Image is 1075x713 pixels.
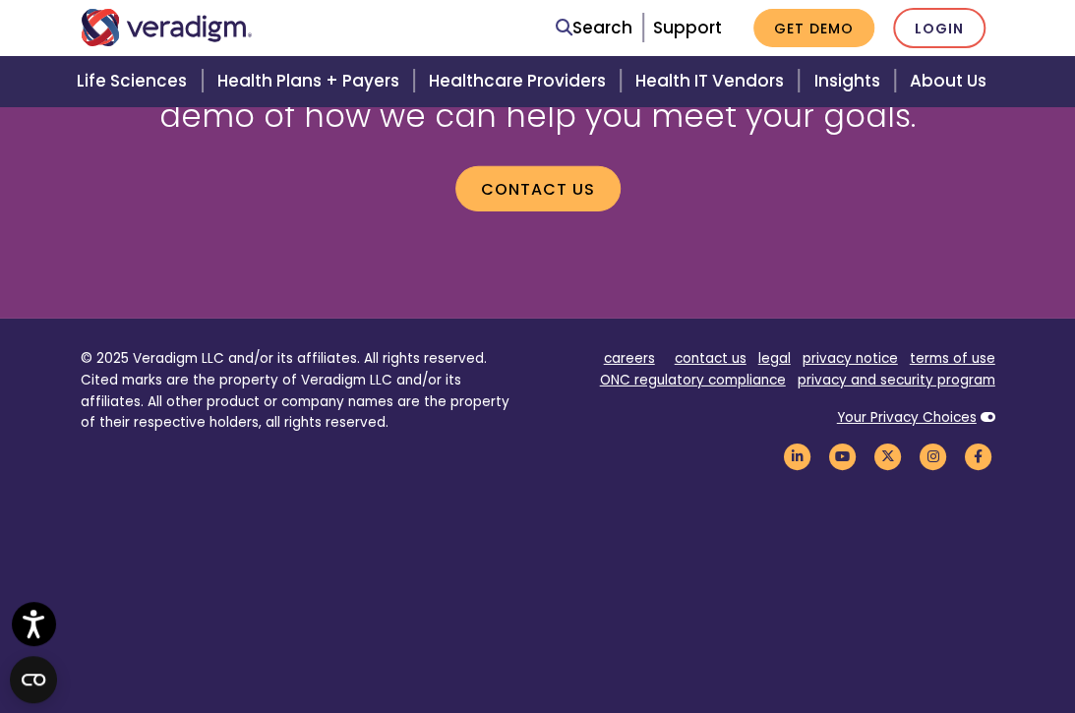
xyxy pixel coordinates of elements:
[962,447,995,466] a: Veradigm Facebook Link
[81,348,523,434] p: © 2025 Veradigm LLC and/or its affiliates. All rights reserved. Cited marks are the property of V...
[455,166,621,211] a: Contact us
[753,9,874,47] a: Get Demo
[803,349,898,368] a: privacy notice
[910,349,995,368] a: terms of use
[898,56,1010,106] a: About Us
[10,656,57,703] button: Open CMP widget
[206,56,417,106] a: Health Plans + Payers
[917,447,950,466] a: Veradigm Instagram Link
[81,59,995,135] h2: Speak with a Veradigm Account Executive or request a demo of how we can help you meet your goals.
[65,56,205,106] a: Life Sciences
[871,447,905,466] a: Veradigm Twitter Link
[781,447,814,466] a: Veradigm LinkedIn Link
[81,9,253,46] img: Veradigm logo
[802,56,897,106] a: Insights
[675,349,747,368] a: contact us
[758,349,791,368] a: legal
[826,447,860,466] a: Veradigm YouTube Link
[556,15,632,41] a: Search
[697,571,1051,689] iframe: Drift Chat Widget
[604,349,655,368] a: careers
[798,371,995,389] a: privacy and security program
[893,8,985,48] a: Login
[653,16,722,39] a: Support
[624,56,802,106] a: Health IT Vendors
[417,56,624,106] a: Healthcare Providers
[837,408,977,427] a: Your Privacy Choices
[600,371,786,389] a: ONC regulatory compliance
